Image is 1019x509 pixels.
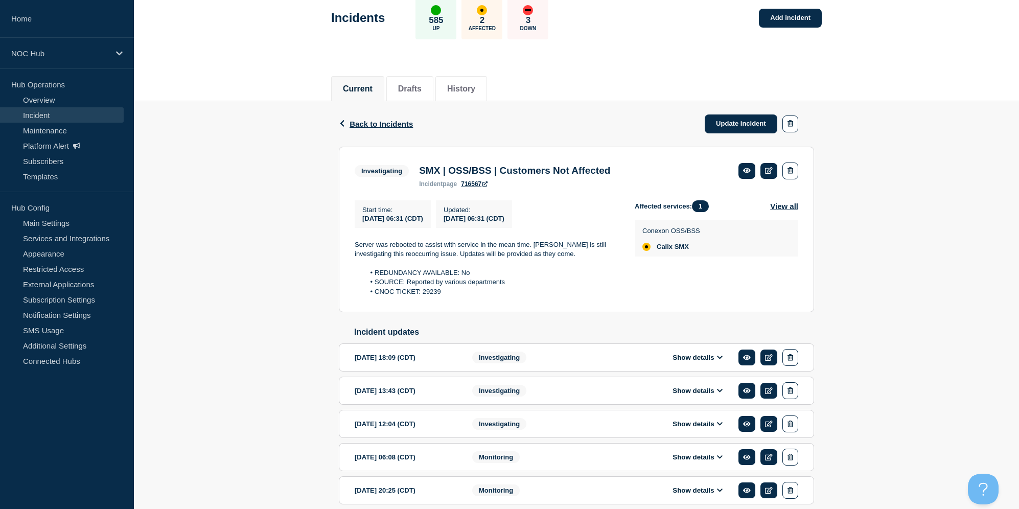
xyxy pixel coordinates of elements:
span: Monitoring [472,484,520,496]
div: [DATE] 13:43 (CDT) [355,382,457,399]
div: affected [642,243,651,251]
span: Investigating [355,165,409,177]
p: Conexon OSS/BSS [642,227,700,235]
button: Show details [669,420,726,428]
button: Back to Incidents [339,120,413,128]
p: 3 [526,15,530,26]
button: View all [770,200,798,212]
span: Calix SMX [657,243,689,251]
div: [DATE] 18:09 (CDT) [355,349,457,366]
p: Affected [469,26,496,31]
span: Monitoring [472,451,520,463]
li: CNOC TICKET: 29239 [365,287,619,296]
h1: Incidents [331,11,385,25]
button: Drafts [398,84,422,94]
p: Updated : [444,206,504,214]
span: Investigating [472,418,526,430]
a: Update incident [705,114,777,133]
div: down [523,5,533,15]
a: 716567 [461,180,488,188]
div: [DATE] 06:31 (CDT) [444,214,504,222]
p: Up [432,26,439,31]
div: [DATE] 12:04 (CDT) [355,415,457,432]
p: Server was rebooted to assist with service in the mean time. [PERSON_NAME] is still investigating... [355,240,618,259]
span: [DATE] 06:31 (CDT) [362,215,423,222]
li: REDUNDANCY AVAILABLE: No [365,268,619,277]
iframe: Help Scout Beacon - Open [968,474,999,504]
div: [DATE] 06:08 (CDT) [355,449,457,466]
p: 585 [429,15,443,26]
p: NOC Hub [11,49,109,58]
div: [DATE] 20:25 (CDT) [355,482,457,499]
button: Show details [669,353,726,362]
li: SOURCE: Reported by various departments [365,277,619,287]
button: Show details [669,386,726,395]
div: up [431,5,441,15]
span: Back to Incidents [350,120,413,128]
p: 2 [480,15,484,26]
div: affected [477,5,487,15]
p: Down [520,26,537,31]
p: Start time : [362,206,423,214]
a: Add incident [759,9,822,28]
button: Show details [669,486,726,495]
button: Current [343,84,373,94]
h3: SMX | OSS/BSS | Customers Not Affected [419,165,610,176]
button: Show details [669,453,726,461]
button: History [447,84,475,94]
span: Investigating [472,385,526,397]
span: Affected services: [635,200,714,212]
p: page [419,180,457,188]
span: incident [419,180,443,188]
span: Investigating [472,352,526,363]
span: 1 [692,200,709,212]
h2: Incident updates [354,328,814,337]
